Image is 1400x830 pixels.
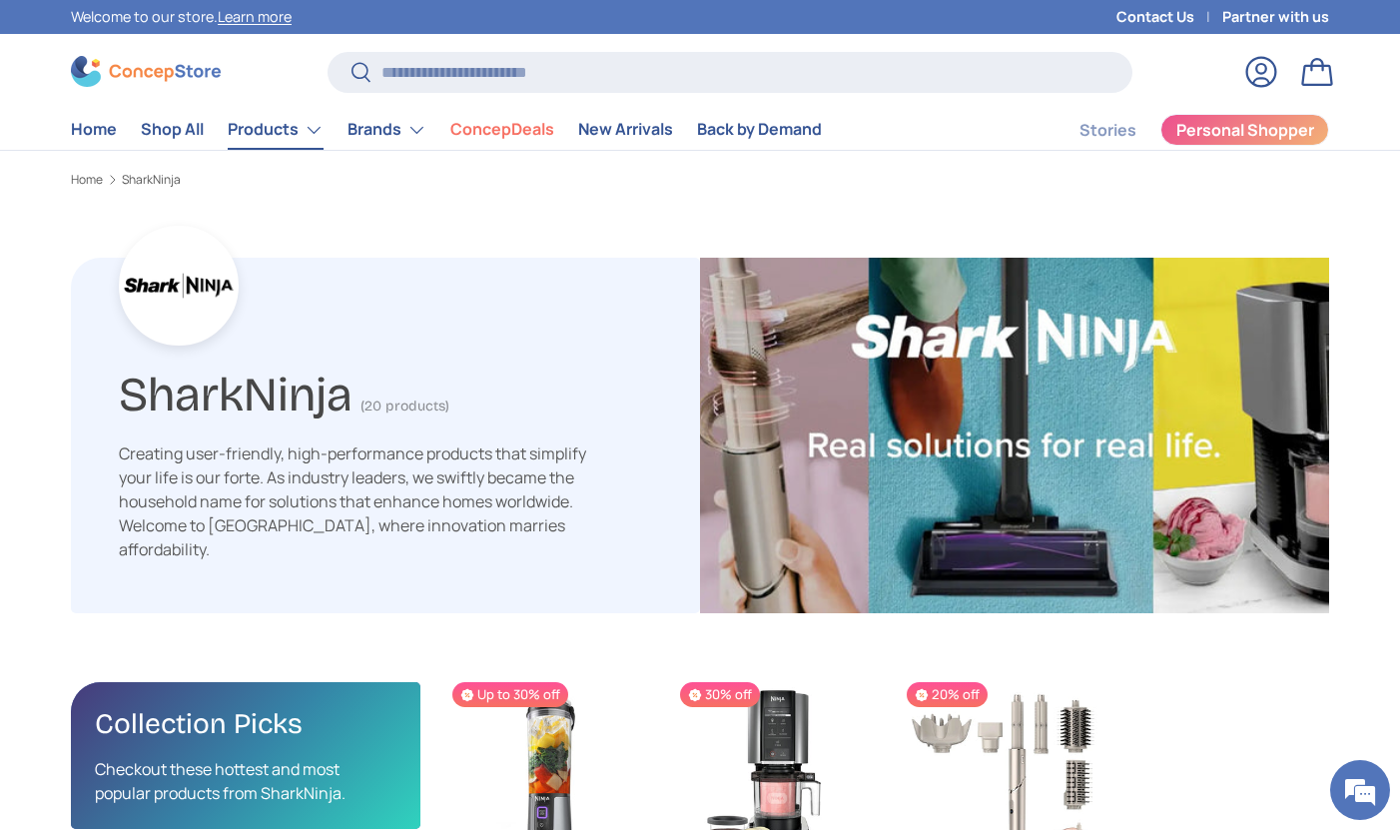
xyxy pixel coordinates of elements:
[1116,6,1222,28] a: Contact Us
[218,7,292,26] a: Learn more
[71,174,103,186] a: Home
[71,110,117,149] a: Home
[1160,114,1329,146] a: Personal Shopper
[95,757,396,805] p: Checkout these hottest and most popular products from SharkNinja.
[71,6,292,28] p: Welcome to our store.
[71,171,1329,189] nav: Breadcrumbs
[680,682,760,707] span: 30% off
[1176,122,1314,138] span: Personal Shopper
[450,110,554,149] a: ConcepDeals
[119,358,352,423] h1: SharkNinja
[360,398,449,415] span: (20 products)
[119,441,588,561] div: Creating user-friendly, high-performance products that simplify your life is our forte. As indust...
[122,174,181,186] a: SharkNinja
[71,110,822,150] nav: Primary
[141,110,204,149] a: Shop All
[1079,111,1136,150] a: Stories
[71,56,221,87] img: ConcepStore
[452,682,568,707] span: Up to 30% off
[700,258,1329,613] img: SharkNinja
[336,110,438,150] summary: Brands
[216,110,336,150] summary: Products
[578,110,673,149] a: New Arrivals
[95,706,396,743] h2: Collection Picks
[1222,6,1329,28] a: Partner with us
[1032,110,1329,150] nav: Secondary
[697,110,822,149] a: Back by Demand
[907,682,988,707] span: 20% off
